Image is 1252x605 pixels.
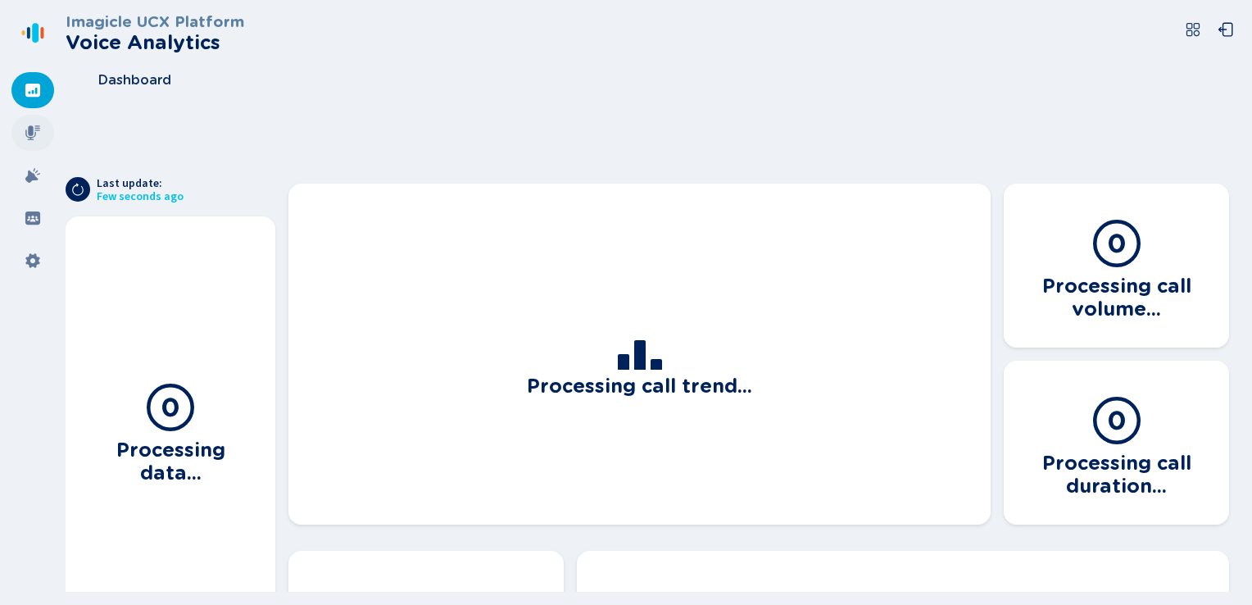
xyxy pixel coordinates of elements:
svg: alarm-filled [25,167,41,184]
h3: Processing call duration... [1023,447,1209,497]
h2: Voice Analytics [66,31,244,54]
h3: Processing call trend... [527,370,752,398]
div: Alarms [11,157,54,193]
svg: dashboard-filled [25,82,41,98]
svg: box-arrow-left [1218,21,1234,38]
div: Groups [11,200,54,236]
svg: arrow-clockwise [71,183,84,196]
svg: groups-filled [25,210,41,226]
h3: Processing call volume... [1023,270,1209,320]
svg: mic-fill [25,125,41,141]
span: Dashboard [98,73,171,88]
h3: Processing data... [85,434,256,484]
div: Dashboard [11,72,54,108]
div: Recordings [11,115,54,151]
h3: Imagicle UCX Platform [66,13,244,31]
div: Settings [11,243,54,279]
span: Last update: [97,177,184,190]
span: Few seconds ago [97,190,184,203]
